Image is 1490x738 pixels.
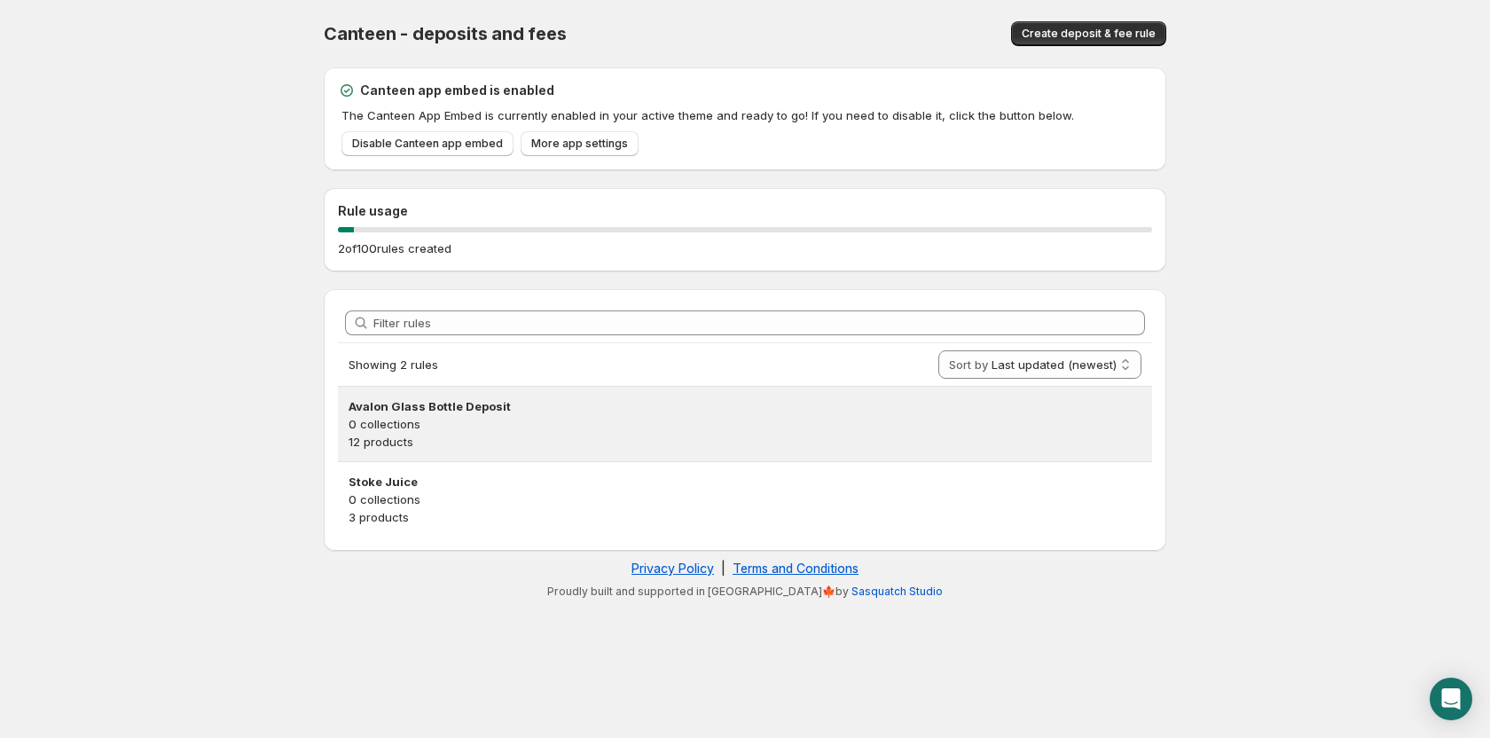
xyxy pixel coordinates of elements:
[352,137,503,151] span: Disable Canteen app embed
[1430,678,1472,720] div: Open Intercom Messenger
[333,585,1157,599] p: Proudly built and supported in [GEOGRAPHIC_DATA]🍁by
[521,131,639,156] a: More app settings
[851,585,943,598] a: Sasquatch Studio
[349,491,1141,508] p: 0 collections
[721,561,725,576] span: |
[349,508,1141,526] p: 3 products
[531,137,628,151] span: More app settings
[324,23,567,44] span: Canteen - deposits and fees
[373,310,1145,335] input: Filter rules
[341,106,1152,124] p: The Canteen App Embed is currently enabled in your active theme and ready to go! If you need to d...
[349,397,1141,415] h3: Avalon Glass Bottle Deposit
[349,415,1141,433] p: 0 collections
[338,239,451,257] p: 2 of 100 rules created
[349,473,1141,491] h3: Stoke Juice
[1011,21,1166,46] button: Create deposit & fee rule
[338,202,1152,220] h2: Rule usage
[349,433,1141,451] p: 12 products
[1022,27,1156,41] span: Create deposit & fee rule
[733,561,859,576] a: Terms and Conditions
[631,561,714,576] a: Privacy Policy
[360,82,554,99] h2: Canteen app embed is enabled
[341,131,514,156] a: Disable Canteen app embed
[349,357,438,372] span: Showing 2 rules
